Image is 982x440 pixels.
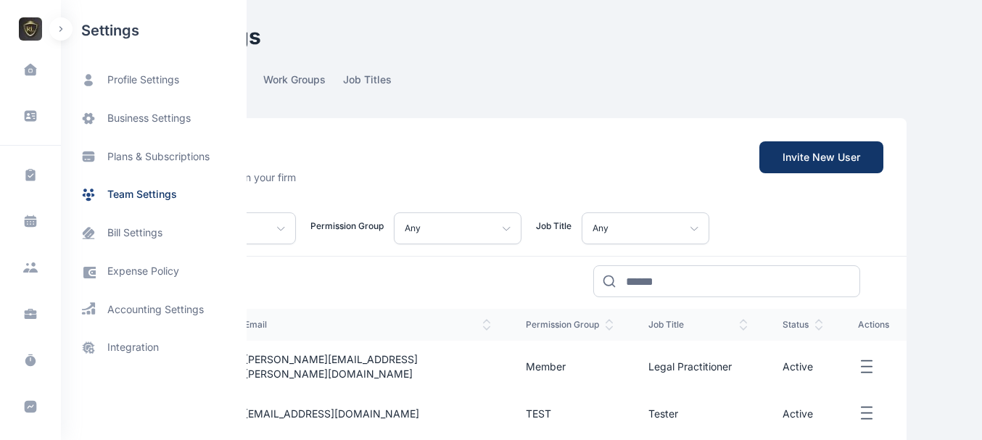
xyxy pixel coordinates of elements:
a: integration [61,328,247,367]
span: TEST [526,407,551,420]
span: Tester [648,407,678,420]
span: business settings [107,111,191,126]
span: Legal Practitioner [648,360,732,373]
span: job title [648,319,748,331]
span: expense policy [107,264,179,279]
a: bill settings [61,214,247,252]
p: Any [593,220,608,237]
span: actions [858,319,889,331]
a: plans & subscriptions [61,138,247,175]
a: team settings [61,175,247,214]
p: Permission Group [310,220,384,232]
h1: Team Settings [109,23,907,49]
span: plans & subscriptions [107,149,210,164]
a: expense policy [61,252,247,291]
span: profile settings [107,72,179,88]
a: business settings [61,99,247,138]
td: Active [765,393,841,434]
p: Any [405,220,421,237]
span: [PERSON_NAME][EMAIL_ADDRESS][PERSON_NAME][DOMAIN_NAME] [244,353,418,380]
a: accounting settings [61,291,247,328]
span: integration [107,340,159,355]
a: profile settings [61,61,247,99]
span: [EMAIL_ADDRESS][DOMAIN_NAME] [244,407,419,420]
a: Invite New User [759,141,883,173]
span: accounting settings [107,302,204,317]
span: Member [526,360,566,373]
a: job titles [343,72,409,95]
span: job titles [343,72,392,95]
td: Active [765,341,841,393]
span: email [244,319,491,331]
p: Job Title [536,220,572,232]
span: team settings [107,187,177,202]
span: bill settings [107,225,162,241]
span: permission group [526,319,614,331]
span: status [783,319,823,331]
span: work groups [263,72,326,95]
a: work groups [263,72,343,95]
